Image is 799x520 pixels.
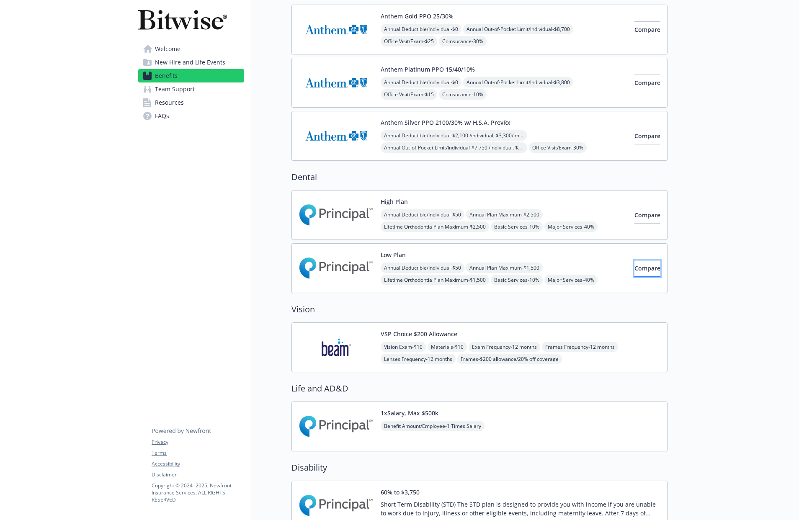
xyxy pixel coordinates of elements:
span: Frames Frequency - 12 months [542,342,618,352]
button: High Plan [381,197,408,206]
a: Privacy [152,438,244,446]
span: Annual Plan Maximum - $2,500 [466,209,543,220]
span: Welcome [155,42,180,56]
span: Annual Deductible/Individual - $0 [381,77,461,88]
span: Annual Out-of-Pocket Limit/Individual - $8,700 [463,24,573,34]
span: Compare [634,26,660,33]
span: Compare [634,264,660,272]
span: Benefit Amount/Employee - 1 Times Salary [381,421,485,431]
img: Beam Dental carrier logo [299,330,374,365]
span: Materials - $10 [428,342,467,352]
button: Anthem Gold PPO 25/30% [381,12,454,21]
span: Resources [155,96,184,109]
h2: Vision [291,303,668,316]
a: Welcome [138,42,244,56]
span: Compare [634,211,660,219]
span: Lifetime Orthodontia Plan Maximum - $1,500 [381,275,489,285]
span: Major Services - 40% [544,275,598,285]
img: Principal Financial Group Inc carrier logo [299,250,374,286]
a: Terms [152,449,244,457]
span: Coinsurance - 30% [439,36,487,46]
span: New Hire and Life Events [155,56,225,69]
span: Annual Out-of-Pocket Limit/Individual - $7,750 /individual, $7,750/ member [381,142,527,153]
span: Coinsurance - 10% [439,89,487,100]
a: Team Support [138,82,244,96]
span: Annual Deductible/Individual - $2,100 /individual, $3,300/ member [381,130,527,141]
p: Copyright © 2024 - 2025 , Newfront Insurance Services, ALL RIGHTS RESERVED [152,482,244,503]
img: Anthem Blue Cross carrier logo [299,118,374,154]
span: Office Visit/Exam - $15 [381,89,437,100]
span: Exam Frequency - 12 months [469,342,540,352]
span: Lenses Frequency - 12 months [381,354,456,364]
span: Vision Exam - $10 [381,342,426,352]
button: Compare [634,260,660,277]
span: Office Visit/Exam - 30% [529,142,587,153]
button: VSP Choice $200 Allowance [381,330,457,338]
button: Compare [634,21,660,38]
span: FAQs [155,109,169,123]
button: Compare [634,207,660,224]
span: Annual Deductible/Individual - $50 [381,263,464,273]
span: Annual Deductible/Individual - $50 [381,209,464,220]
button: Anthem Silver PPO 2100/30% w/ H.S.A. PrevRx [381,118,510,127]
span: Office Visit/Exam - $25 [381,36,437,46]
img: Anthem Blue Cross carrier logo [299,65,374,100]
img: Principal Financial Group Inc carrier logo [299,409,374,444]
button: 60% to $3,750 [381,488,420,497]
a: Disclaimer [152,471,244,479]
span: Major Services - 40% [544,221,598,232]
h2: Life and AD&D [291,382,668,395]
span: Frames - $200 allowance/20% off coverage [457,354,562,364]
button: Compare [634,75,660,91]
span: Compare [634,132,660,140]
span: Lifetime Orthodontia Plan Maximum - $2,500 [381,221,489,232]
span: Annual Out-of-Pocket Limit/Individual - $3,800 [463,77,573,88]
span: Basic Services - 10% [491,275,543,285]
span: Team Support [155,82,195,96]
a: Resources [138,96,244,109]
h2: Disability [291,461,668,474]
a: FAQs [138,109,244,123]
a: Benefits [138,69,244,82]
h2: Dental [291,171,668,183]
button: Anthem Platinum PPO 15/40/10% [381,65,475,74]
button: Low Plan [381,250,406,259]
button: Compare [634,128,660,144]
span: Benefits [155,69,178,82]
img: Principal Financial Group Inc carrier logo [299,197,374,233]
button: 1xSalary, Max $500k [381,409,438,417]
img: Anthem Blue Cross carrier logo [299,12,374,47]
p: Short Term Disability (STD) The STD plan is designed to provide you with income if you are unable... [381,500,660,517]
span: Annual Plan Maximum - $1,500 [466,263,543,273]
span: Compare [634,79,660,87]
a: New Hire and Life Events [138,56,244,69]
span: Annual Deductible/Individual - $0 [381,24,461,34]
a: Accessibility [152,460,244,468]
span: Basic Services - 10% [491,221,543,232]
